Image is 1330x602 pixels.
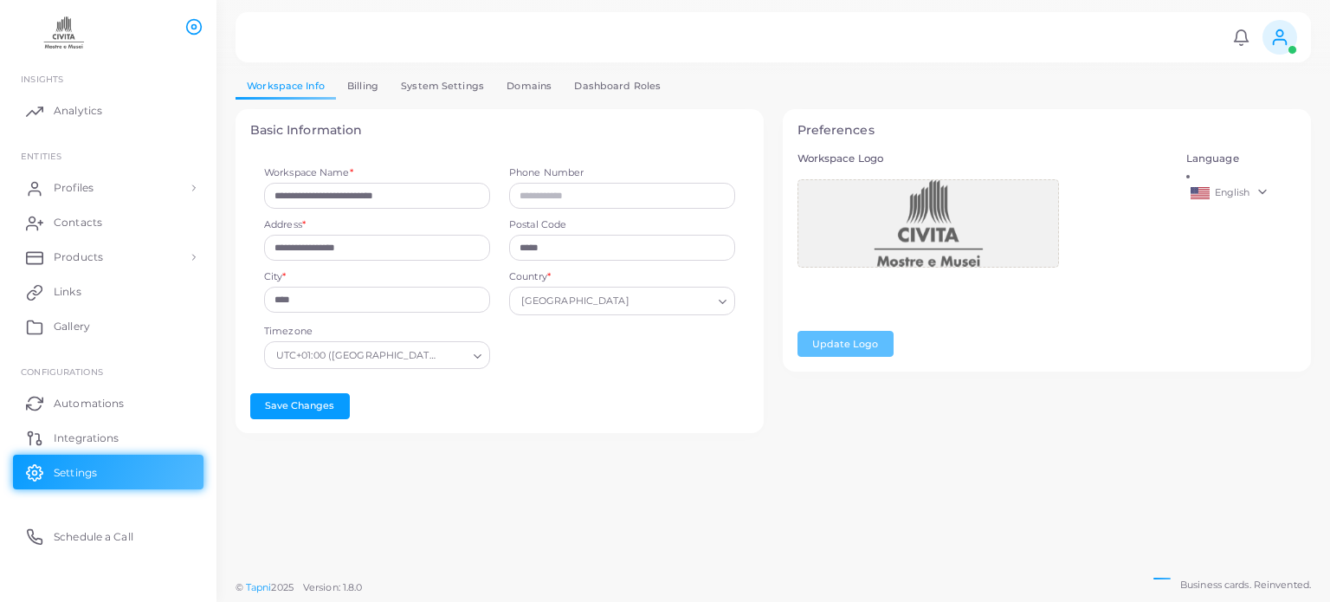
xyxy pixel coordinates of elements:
a: English [1186,183,1297,204]
span: © [236,580,362,595]
a: Settings [13,455,203,489]
a: Contacts [13,205,203,240]
span: Integrations [54,430,119,446]
a: Products [13,240,203,275]
span: INSIGHTS [21,74,63,84]
label: Timezone [264,325,313,339]
span: Schedule a Call [54,529,133,545]
span: Version: 1.8.0 [303,581,363,593]
label: Country [509,270,551,284]
img: en [1191,187,1210,199]
a: Dashboard Roles [563,74,672,99]
div: Search for option [264,341,490,369]
div: Search for option [509,287,735,314]
input: Search for option [633,292,712,311]
h5: Language [1186,152,1297,165]
a: Schedule a Call [13,519,203,553]
button: Save Changes [250,393,350,419]
span: Contacts [54,215,102,230]
img: logo [16,16,112,49]
label: Workspace Name [264,166,353,180]
span: Automations [54,396,124,411]
h4: Basic Information [250,123,750,138]
span: Business cards. Reinvented. [1180,578,1311,592]
a: Integrations [13,420,203,455]
label: City [264,270,287,284]
a: Profiles [13,171,203,205]
span: Gallery [54,319,90,334]
a: Links [13,275,203,309]
a: Workspace Info [236,74,336,99]
span: Settings [54,465,97,481]
a: Gallery [13,309,203,344]
label: Phone Number [509,166,735,180]
label: Postal Code [509,218,735,232]
button: Update Logo [797,331,894,357]
label: Address [264,218,306,232]
a: Analytics [13,94,203,128]
span: Links [54,284,81,300]
span: Profiles [54,180,94,196]
span: Products [54,249,103,265]
span: ENTITIES [21,151,61,161]
span: UTC+01:00 ([GEOGRAPHIC_DATA], [GEOGRAPHIC_DATA], [GEOGRAPHIC_DATA], [GEOGRAPHIC_DATA], War... [276,347,441,365]
input: Search for option [445,346,468,365]
span: [GEOGRAPHIC_DATA] [519,293,631,311]
a: Automations [13,385,203,420]
a: Domains [495,74,563,99]
span: 2025 [271,580,293,595]
a: Tapni [246,581,272,593]
h4: Preferences [797,123,1297,138]
span: Analytics [54,103,102,119]
span: English [1215,186,1250,198]
span: Configurations [21,366,103,377]
a: System Settings [390,74,495,99]
a: Billing [336,74,390,99]
h5: Workspace Logo [797,152,1167,165]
